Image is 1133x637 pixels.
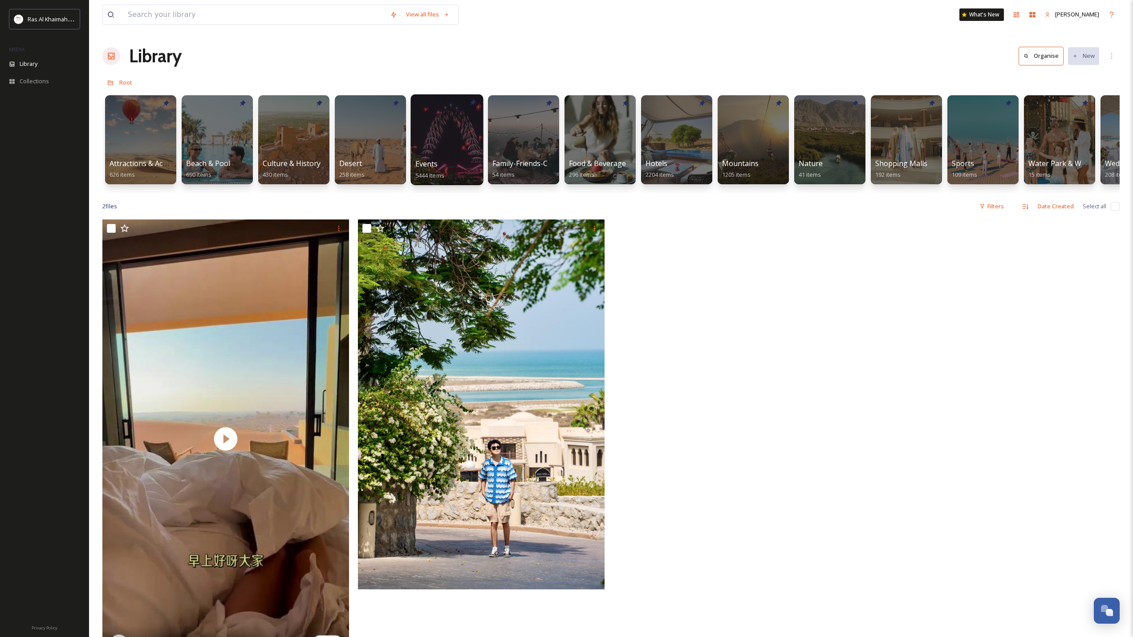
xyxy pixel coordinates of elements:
[799,159,823,179] a: Nature41 items
[875,159,927,179] a: Shopping Malls192 items
[186,158,230,168] span: Beach & Pool
[20,60,37,68] span: Library
[722,158,759,168] span: Mountains
[959,8,1004,21] a: What's New
[875,158,927,168] span: Shopping Malls
[263,159,321,179] a: Culture & History430 items
[1083,202,1106,211] span: Select all
[20,77,49,85] span: Collections
[1028,170,1051,179] span: 15 items
[415,160,444,179] a: Events5444 items
[569,159,626,179] a: Food & Beverage296 items
[1033,198,1078,215] div: Date Created
[415,171,444,179] span: 5444 items
[28,15,154,23] span: Ras Al Khaimah Tourism Development Authority
[492,158,584,168] span: Family-Friends-Couple-Solo
[358,219,605,589] img: ext_1756993660.638413_867333965@qq.com-DSC05907.jpeg
[123,5,386,24] input: Search your library
[186,170,211,179] span: 690 items
[1028,158,1116,168] span: Water Park & Water Slides
[952,158,974,168] span: Sports
[186,159,230,179] a: Beach & Pool690 items
[1028,159,1116,179] a: Water Park & Water Slides15 items
[129,43,182,69] a: Library
[339,159,365,179] a: Desert258 items
[975,198,1008,215] div: Filters
[646,158,667,168] span: Hotels
[339,170,365,179] span: 258 items
[569,170,594,179] span: 296 items
[722,170,751,179] span: 1205 items
[9,46,24,53] span: MEDIA
[32,622,57,633] a: Privacy Policy
[110,158,184,168] span: Attractions & Activities
[1019,47,1064,65] button: Organise
[1068,47,1099,65] button: New
[263,158,321,168] span: Culture & History
[646,159,674,179] a: Hotels2204 items
[110,159,184,179] a: Attractions & Activities626 items
[1055,10,1099,18] span: [PERSON_NAME]
[569,158,626,168] span: Food & Beverage
[799,170,821,179] span: 41 items
[492,159,584,179] a: Family-Friends-Couple-Solo54 items
[110,170,135,179] span: 626 items
[646,170,674,179] span: 2204 items
[263,170,288,179] span: 430 items
[32,625,57,631] span: Privacy Policy
[952,170,977,179] span: 109 items
[102,202,117,211] span: 2 file s
[875,170,901,179] span: 192 items
[119,77,132,88] a: Root
[415,159,438,169] span: Events
[402,6,454,23] a: View all files
[1094,598,1120,624] button: Open Chat
[119,78,132,86] span: Root
[722,159,759,179] a: Mountains1205 items
[339,158,362,168] span: Desert
[952,159,977,179] a: Sports109 items
[14,15,23,24] img: Logo_RAKTDA_RGB-01.png
[1105,170,1130,179] span: 208 items
[492,170,515,179] span: 54 items
[799,158,823,168] span: Nature
[1040,6,1104,23] a: [PERSON_NAME]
